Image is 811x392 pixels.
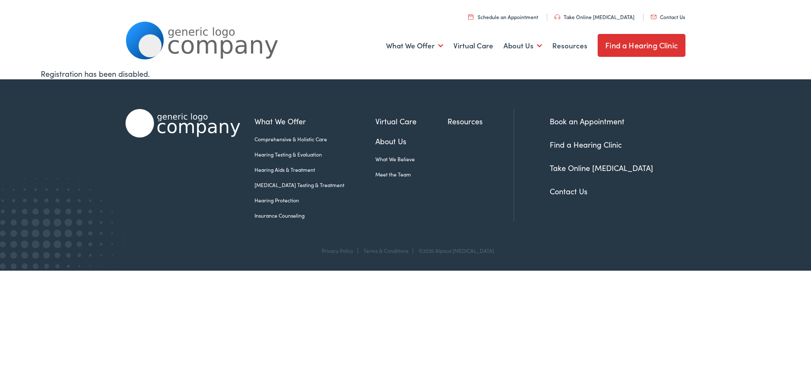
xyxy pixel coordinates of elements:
a: Resources [447,115,514,127]
a: Meet the Team [375,171,447,178]
a: Hearing Testing & Evaluation [254,151,375,158]
a: Hearing Protection [254,196,375,204]
a: Find a Hearing Clinic [550,139,622,150]
a: Schedule an Appointment [468,13,538,20]
a: About Us [503,30,542,62]
a: Book an Appointment [550,116,624,126]
a: Virtual Care [375,115,447,127]
a: Insurance Counseling [254,212,375,219]
img: utility icon [651,15,657,19]
a: Take Online [MEDICAL_DATA] [554,13,635,20]
a: What We Believe [375,155,447,163]
div: Registration has been disabled. [41,68,771,79]
img: utility icon [554,14,560,20]
a: Take Online [MEDICAL_DATA] [550,162,653,173]
a: What We Offer [386,30,443,62]
a: What We Offer [254,115,375,127]
a: Virtual Care [453,30,493,62]
a: Hearing Aids & Treatment [254,166,375,174]
img: Alpaca Audiology [126,109,240,137]
a: Privacy Policy [322,247,353,254]
a: Contact Us [550,186,587,196]
a: Find a Hearing Clinic [598,34,685,57]
a: Resources [552,30,587,62]
img: utility icon [468,14,473,20]
a: Comprehensive & Holistic Care [254,135,375,143]
a: About Us [375,135,447,147]
a: [MEDICAL_DATA] Testing & Treatment [254,181,375,189]
div: ©2025 Alpaca [MEDICAL_DATA] [414,248,494,254]
a: Contact Us [651,13,685,20]
a: Terms & Conditions [364,247,408,254]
